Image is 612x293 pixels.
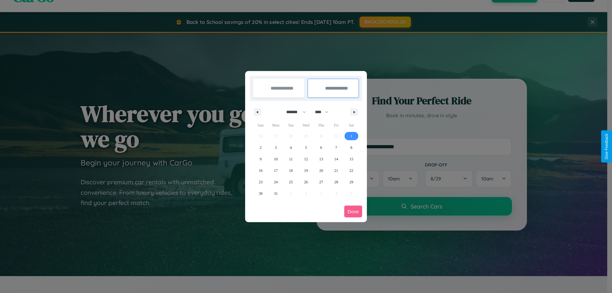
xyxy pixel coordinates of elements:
[253,120,268,130] span: Sun
[344,206,362,217] button: Done
[314,120,329,130] span: Thu
[283,120,298,130] span: Tue
[289,176,293,188] span: 25
[298,165,313,176] button: 19
[275,142,277,153] span: 3
[289,153,293,165] span: 11
[329,142,344,153] button: 7
[344,153,359,165] button: 15
[259,165,263,176] span: 16
[298,120,313,130] span: Wed
[349,165,353,176] span: 22
[344,165,359,176] button: 22
[283,142,298,153] button: 4
[298,153,313,165] button: 12
[260,153,262,165] span: 9
[268,142,283,153] button: 3
[259,176,263,188] span: 23
[268,153,283,165] button: 10
[334,165,338,176] span: 21
[350,130,352,142] span: 1
[253,165,268,176] button: 16
[283,153,298,165] button: 11
[335,142,337,153] span: 7
[314,176,329,188] button: 27
[350,142,352,153] span: 8
[334,176,338,188] span: 28
[274,176,278,188] span: 24
[298,142,313,153] button: 5
[274,188,278,199] span: 31
[260,142,262,153] span: 2
[274,165,278,176] span: 17
[320,142,322,153] span: 6
[319,153,323,165] span: 13
[253,176,268,188] button: 23
[304,153,308,165] span: 12
[329,165,344,176] button: 21
[298,176,313,188] button: 26
[274,153,278,165] span: 10
[283,176,298,188] button: 25
[344,142,359,153] button: 8
[253,188,268,199] button: 30
[319,176,323,188] span: 27
[253,153,268,165] button: 9
[344,130,359,142] button: 1
[314,142,329,153] button: 6
[259,188,263,199] span: 30
[349,176,353,188] span: 29
[314,153,329,165] button: 13
[344,120,359,130] span: Sat
[268,188,283,199] button: 31
[344,176,359,188] button: 29
[329,153,344,165] button: 14
[289,165,293,176] span: 18
[268,165,283,176] button: 17
[349,153,353,165] span: 15
[304,176,308,188] span: 26
[314,165,329,176] button: 20
[329,120,344,130] span: Fri
[319,165,323,176] span: 20
[304,165,308,176] span: 19
[253,142,268,153] button: 2
[268,120,283,130] span: Mon
[268,176,283,188] button: 24
[334,153,338,165] span: 14
[329,176,344,188] button: 28
[604,134,609,159] div: Give Feedback
[290,142,292,153] span: 4
[305,142,307,153] span: 5
[283,165,298,176] button: 18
